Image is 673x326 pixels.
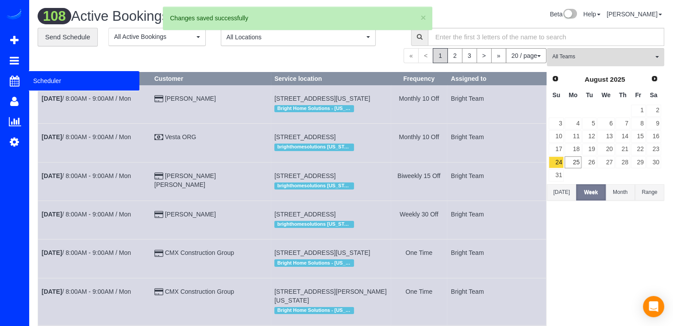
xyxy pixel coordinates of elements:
[38,239,151,278] td: Schedule date
[154,96,163,102] i: Credit Card Payment
[274,182,354,190] span: brighthomesolutions [US_STATE]
[597,130,614,142] a: 13
[391,162,447,201] td: Frequency
[42,95,131,102] a: [DATE]/ 8:00AM - 9:00AM / Mon
[631,156,646,168] a: 29
[391,278,447,325] td: Frequency
[42,133,131,140] a: [DATE]/ 8:00AM - 9:00AM / Mon
[274,307,354,314] span: Bright Home Solutions - [US_STATE][GEOGRAPHIC_DATA]
[646,156,661,168] a: 30
[154,289,163,295] i: Credit Card Payment
[565,156,581,168] a: 25
[447,124,546,162] td: Assigned to
[165,249,234,256] a: CMX Construction Group
[576,184,605,201] button: Week
[565,144,581,155] a: 18
[585,76,608,83] span: August
[597,144,614,155] a: 20
[447,239,546,278] td: Assigned to
[274,305,387,316] div: Location
[552,91,560,99] span: Sunday
[274,95,370,102] span: [STREET_ADDRESS][US_STATE]
[582,156,597,168] a: 26
[615,130,630,142] a: 14
[601,91,611,99] span: Wednesday
[42,95,62,102] b: [DATE]
[631,130,646,142] a: 15
[491,48,506,63] a: »
[150,72,270,85] th: Customer
[648,73,661,85] a: Next
[274,105,354,112] span: Bright Home Solutions - [US_STATE][GEOGRAPHIC_DATA]
[165,211,216,218] a: [PERSON_NAME]
[42,249,62,256] b: [DATE]
[643,296,664,317] div: Open Intercom Messenger
[582,130,597,142] a: 12
[391,72,447,85] th: Frequency
[646,118,661,129] a: 9
[547,184,576,201] button: [DATE]
[150,85,270,123] td: Customer
[150,278,270,325] td: Customer
[38,8,71,24] span: 108
[549,156,564,168] a: 24
[433,48,448,63] span: 1
[271,278,391,325] td: Service location
[462,48,477,63] a: 3
[549,73,561,85] a: Prev
[610,76,625,83] span: 2025
[274,211,335,218] span: [STREET_ADDRESS]
[271,239,391,278] td: Service location
[154,212,163,218] i: Credit Card Payment
[42,211,62,218] b: [DATE]
[447,201,546,239] td: Assigned to
[447,278,546,325] td: Assigned to
[38,85,151,123] td: Schedule date
[165,288,234,295] a: CMX Construction Group
[42,211,131,218] a: [DATE]/ 8:00AM - 9:00AM / Mon
[150,124,270,162] td: Customer
[274,180,387,192] div: Location
[565,118,581,129] a: 4
[549,144,564,155] a: 17
[274,141,387,153] div: Location
[42,249,131,256] a: [DATE]/ 8:00AM - 9:00AM / Mon
[274,221,354,228] span: brighthomesolutions [US_STATE]
[38,28,98,46] a: Send Schedule
[154,250,163,257] i: Credit Card Payment
[271,85,391,123] td: Service location
[547,48,664,66] button: All Teams
[274,219,387,230] div: Location
[274,249,370,256] span: [STREET_ADDRESS][US_STATE]
[114,32,194,41] span: All Active Bookings
[635,184,664,201] button: Range
[274,133,335,140] span: [STREET_ADDRESS]
[606,184,635,201] button: Month
[550,11,577,18] a: Beta
[619,91,627,99] span: Thursday
[646,144,661,155] a: 23
[42,288,62,295] b: [DATE]
[221,28,376,46] button: All Locations
[108,28,206,46] button: All Active Bookings
[506,48,546,63] button: 20 / page
[391,85,447,123] td: Frequency
[42,288,131,295] a: [DATE]/ 8:00AM - 9:00AM / Mon
[569,91,577,99] span: Monday
[583,11,600,18] a: Help
[420,13,426,22] button: ×
[165,133,196,140] a: Vesta ORG
[150,201,270,239] td: Customer
[597,118,614,129] a: 6
[586,91,593,99] span: Tuesday
[582,118,597,129] a: 5
[650,91,658,99] span: Saturday
[170,14,425,23] div: Changes saved successfully
[274,259,354,266] span: Bright Home Solutions - [US_STATE][GEOGRAPHIC_DATA]
[615,118,630,129] a: 7
[477,48,492,63] a: >
[607,11,662,18] a: [PERSON_NAME]
[150,239,270,278] td: Customer
[552,53,653,61] span: All Teams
